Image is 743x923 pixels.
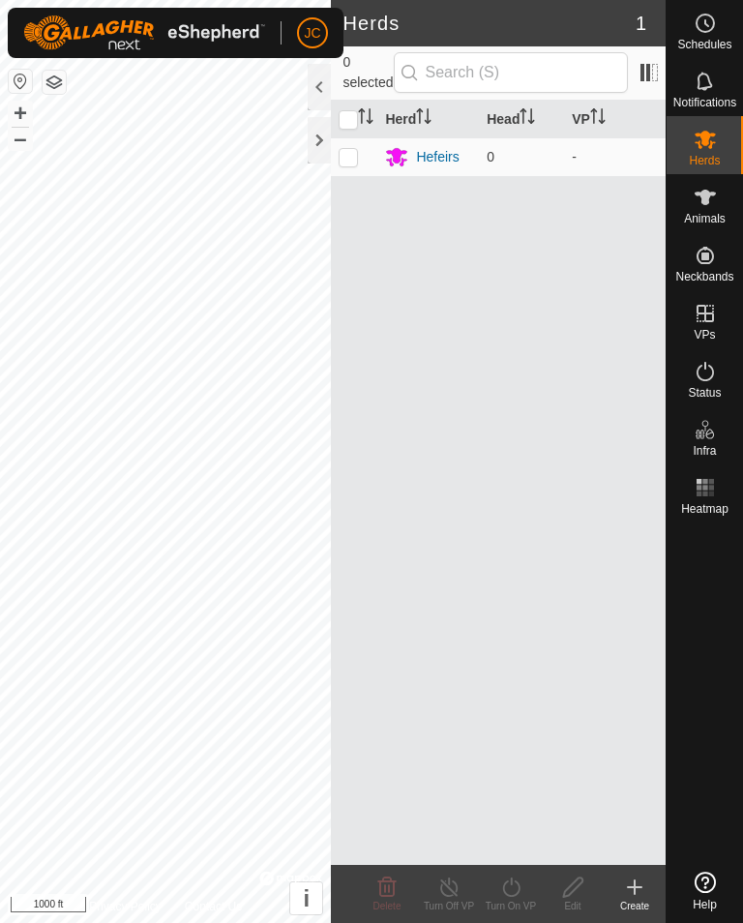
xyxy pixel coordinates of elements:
[688,387,721,399] span: Status
[590,111,606,127] p-sorticon: Activate to sort
[636,9,646,38] span: 1
[89,898,162,915] a: Privacy Policy
[681,503,728,515] span: Heatmap
[479,101,564,138] th: Head
[675,271,733,283] span: Neckbands
[394,52,628,93] input: Search (S)
[377,101,479,138] th: Herd
[342,52,393,93] span: 0 selected
[185,898,242,915] a: Contact Us
[416,111,431,127] p-sorticon: Activate to sort
[304,23,320,44] span: JC
[693,899,717,910] span: Help
[564,137,666,176] td: -
[9,70,32,93] button: Reset Map
[416,147,459,167] div: Hefeirs
[677,39,731,50] span: Schedules
[418,899,480,913] div: Turn Off VP
[520,111,535,127] p-sorticon: Activate to sort
[342,12,635,35] h2: Herds
[693,445,716,457] span: Infra
[542,899,604,913] div: Edit
[684,213,726,224] span: Animals
[694,329,715,341] span: VPs
[43,71,66,94] button: Map Layers
[304,885,311,911] span: i
[667,864,743,918] a: Help
[358,111,373,127] p-sorticon: Activate to sort
[373,901,401,911] span: Delete
[564,101,666,138] th: VP
[23,15,265,50] img: Gallagher Logo
[487,149,494,164] span: 0
[290,882,322,914] button: i
[673,97,736,108] span: Notifications
[480,899,542,913] div: Turn On VP
[604,899,666,913] div: Create
[689,155,720,166] span: Herds
[9,102,32,125] button: +
[9,127,32,150] button: –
